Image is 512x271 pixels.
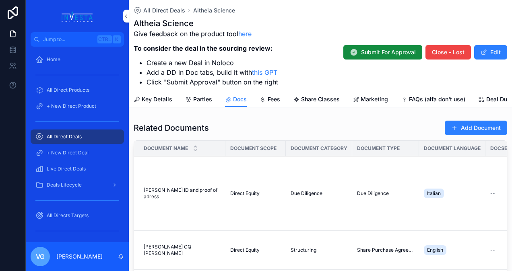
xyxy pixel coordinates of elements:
[230,145,277,152] span: Document Scope
[424,244,481,257] a: English
[291,190,347,197] a: Due Diligence
[401,92,465,108] a: FAQs (alfa don't use)
[260,92,280,108] a: Fees
[147,58,278,68] li: Create a new Deal in Noloco
[31,99,124,113] a: + New Direct Product
[31,146,124,160] a: + New Direct Deal
[424,187,481,200] a: Italian
[147,68,278,77] li: Add a DD in Doc tabs, build it with
[31,52,124,67] a: Home
[291,247,347,253] a: Structuring
[357,190,389,197] span: Due Diligence
[301,95,340,103] span: Share Classes
[230,190,281,197] a: Direct Equity
[47,150,89,156] span: + New Direct Deal
[31,162,124,176] a: Live Direct Deals
[193,95,212,103] span: Parties
[134,18,278,29] h1: Altheia Science
[490,247,495,253] span: --
[31,83,124,97] a: All Direct Products
[424,145,481,152] span: Document Language
[291,145,347,152] span: Document Category
[185,92,212,108] a: Parties
[445,121,507,135] button: Add Document
[26,47,129,242] div: scrollable content
[144,145,188,152] span: Document Name
[47,87,89,93] span: All Direct Products
[343,45,422,60] button: Submit For Approval
[43,36,94,43] span: Jump to...
[409,95,465,103] span: FAQs (alfa don't use)
[225,92,247,107] a: Docs
[291,247,316,253] span: Structuring
[47,103,96,109] span: + New Direct Product
[474,45,507,60] button: Edit
[47,212,89,219] span: All Directs Targets
[47,133,82,140] span: All Direct Deals
[114,36,120,43] span: K
[31,32,124,47] button: Jump to...CtrlK
[357,247,414,253] a: Share Purchase Agreement
[268,95,280,103] span: Fees
[361,48,416,56] span: Submit For Approval
[134,122,209,133] h1: Related Documents
[425,45,471,60] button: Close - Lost
[427,247,443,253] span: English
[230,190,260,197] span: Direct Equity
[134,29,278,39] p: Give feedback on the product tool
[432,48,465,56] span: Close - Lost
[60,10,95,23] img: App logo
[293,92,340,108] a: Share Classes
[230,247,281,253] a: Direct Equity
[143,6,185,14] span: All Direct Deals
[490,190,495,197] span: --
[353,92,388,108] a: Marketing
[357,145,400,152] span: Document Type
[193,6,235,14] a: Altheia Science
[47,56,60,63] span: Home
[230,247,260,253] span: Direct Equity
[142,95,172,103] span: Key Details
[291,190,322,197] span: Due Diligence
[427,190,441,197] span: Italian
[357,190,414,197] a: Due Diligence
[97,35,112,43] span: Ctrl
[361,95,388,103] span: Marketing
[147,77,278,87] li: Click "Submit Approval" button on the right
[134,44,273,52] strong: To consider the deal in the sourcing review:
[31,129,124,144] a: All Direct Deals
[233,95,247,103] span: Docs
[56,253,103,261] p: [PERSON_NAME]
[144,244,221,257] a: [PERSON_NAME] CQ [PERSON_NAME]
[47,166,86,172] span: Live Direct Deals
[36,252,45,261] span: VG
[238,30,252,38] a: here
[134,6,185,14] a: All Direct Deals
[252,68,277,76] a: this GPT
[47,182,82,188] span: Deals Lifecycle
[144,187,221,200] a: [PERSON_NAME] ID and proof of adress
[31,178,124,192] a: Deals Lifecycle
[134,92,172,108] a: Key Details
[31,208,124,223] a: All Directs Targets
